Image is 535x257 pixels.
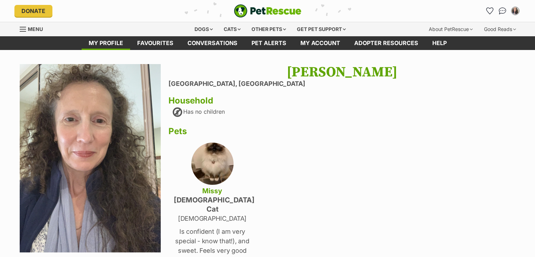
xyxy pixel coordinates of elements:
[180,36,244,50] a: conversations
[20,22,48,35] a: Menu
[234,4,301,18] a: PetRescue
[130,36,180,50] a: Favourites
[247,22,291,36] div: Other pets
[497,5,508,17] a: Conversations
[168,64,516,80] h1: [PERSON_NAME]
[174,195,251,214] h4: [DEMOGRAPHIC_DATA] Cat
[347,36,425,50] a: Adopter resources
[479,22,521,36] div: Good Reads
[190,22,218,36] div: Dogs
[191,143,234,185] img: fdfqo5qrgrgohyivqeps.jpg
[168,96,516,106] h3: Household
[234,4,301,18] img: logo-e224e6f780fb5917bec1dbf3a21bbac754714ae5b6737aabdf751b685950b380.svg
[20,64,161,253] img: wej6puxqi9ntcdp7zns8.jpg
[484,5,521,17] ul: Account quick links
[172,107,225,118] div: Has no children
[425,36,454,50] a: Help
[512,7,519,14] img: Sarah profile pic
[499,7,506,14] img: chat-41dd97257d64d25036548639549fe6c8038ab92f7586957e7f3b1b290dea8141.svg
[293,36,347,50] a: My account
[244,36,293,50] a: Pet alerts
[28,26,43,32] span: Menu
[174,186,251,195] h4: Missy
[168,80,516,88] li: [GEOGRAPHIC_DATA], [GEOGRAPHIC_DATA]
[219,22,246,36] div: Cats
[510,5,521,17] button: My account
[168,126,516,136] h3: Pets
[14,5,52,17] a: Donate
[174,214,251,223] p: [DEMOGRAPHIC_DATA]
[484,5,496,17] a: Favourites
[82,36,130,50] a: My profile
[292,22,351,36] div: Get pet support
[424,22,478,36] div: About PetRescue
